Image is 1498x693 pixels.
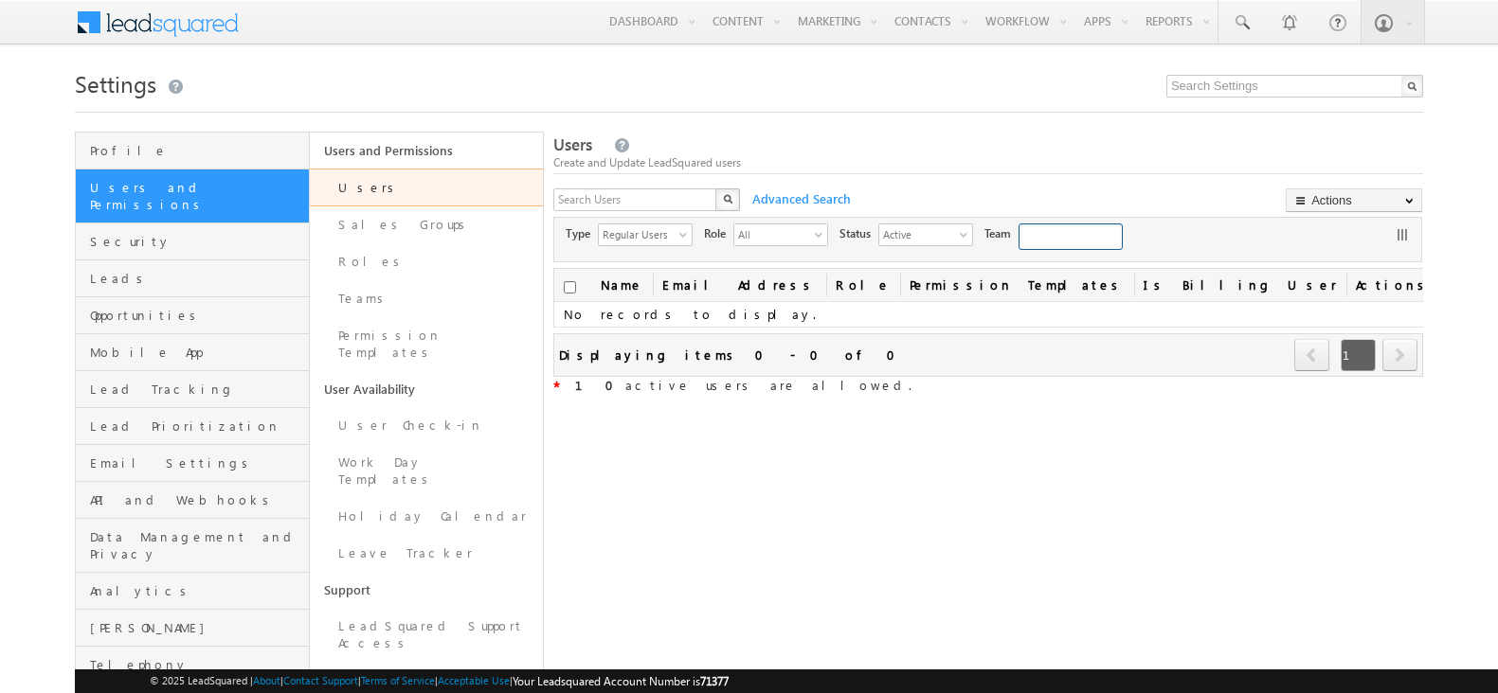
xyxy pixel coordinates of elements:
[76,408,309,445] a: Lead Prioritization
[560,377,911,393] span: active users are allowed.
[704,225,733,242] span: Role
[76,610,309,647] a: [PERSON_NAME]
[75,68,156,98] span: Settings
[310,498,544,535] a: Holiday Calendar
[310,169,544,206] a: Users
[76,223,309,260] a: Security
[743,190,857,207] span: Advanced Search
[438,674,510,686] a: Acceptable Use
[90,307,304,324] span: Opportunities
[1286,188,1422,212] button: Actions
[553,133,592,155] span: Users
[591,269,653,301] a: Name
[283,674,358,686] a: Contact Support
[90,270,304,287] span: Leads
[599,224,677,243] span: Regular Users
[679,229,695,240] span: select
[90,344,304,361] span: Mobile App
[310,572,544,608] a: Support
[76,334,309,371] a: Mobile App
[76,169,309,223] a: Users and Permissions
[1294,339,1329,371] span: prev
[150,672,729,690] span: © 2025 LeadSquared | | | | |
[1294,341,1330,371] a: prev
[553,188,718,211] input: Search Users
[575,377,625,393] strong: 10
[90,381,304,398] span: Lead Tracking
[90,619,304,636] span: [PERSON_NAME]
[90,491,304,508] span: API and Webhooks
[90,454,304,471] span: Email Settings
[1134,269,1346,301] a: Is Billing User
[984,225,1019,242] span: Team
[253,674,280,686] a: About
[310,608,544,662] a: LeadSquared Support Access
[76,133,309,169] a: Profile
[76,573,309,610] a: Analytics
[310,317,544,371] a: Permission Templates
[361,674,435,686] a: Terms of Service
[90,142,304,159] span: Profile
[76,297,309,334] a: Opportunities
[76,519,309,573] a: Data Management and Privacy
[76,371,309,408] a: Lead Tracking
[1382,339,1417,371] span: next
[310,371,544,407] a: User Availability
[566,225,598,242] span: Type
[553,154,1423,171] div: Create and Update LeadSquared users
[734,224,812,243] span: All
[310,444,544,498] a: Work Day Templates
[1341,339,1376,371] span: 1
[879,224,957,243] span: Active
[653,269,826,301] a: Email Address
[960,229,975,240] span: select
[90,179,304,213] span: Users and Permissions
[839,225,878,242] span: Status
[723,194,732,204] img: Search
[76,260,309,297] a: Leads
[310,535,544,572] a: Leave Tracker
[1346,269,1440,301] span: Actions
[310,280,544,317] a: Teams
[76,647,309,684] a: Telephony
[815,229,830,240] span: select
[90,528,304,562] span: Data Management and Privacy
[76,445,309,482] a: Email Settings
[90,418,304,435] span: Lead Prioritization
[554,302,1440,328] td: No records to display.
[310,407,544,444] a: User Check-in
[559,344,907,365] div: Displaying items 0 - 0 of 0
[826,269,900,301] a: Role
[310,243,544,280] a: Roles
[310,133,544,169] a: Users and Permissions
[310,206,544,243] a: Sales Groups
[76,482,309,519] a: API and Webhooks
[900,269,1134,301] span: Permission Templates
[700,674,729,688] span: 71377
[90,233,304,250] span: Security
[513,674,729,688] span: Your Leadsquared Account Number is
[90,656,304,673] span: Telephony
[1166,75,1423,98] input: Search Settings
[1382,341,1417,371] a: next
[90,582,304,599] span: Analytics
